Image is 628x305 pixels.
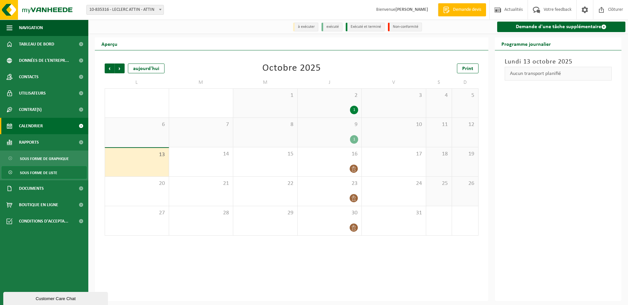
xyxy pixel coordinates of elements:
[105,77,169,88] td: L
[301,151,358,158] span: 16
[429,121,449,128] span: 11
[395,7,428,12] strong: [PERSON_NAME]
[19,197,58,213] span: Boutique en ligne
[457,63,479,73] a: Print
[451,7,483,13] span: Demande devis
[20,152,69,165] span: Sous forme de graphique
[128,63,165,73] div: aujourd'hui
[19,180,44,197] span: Documents
[301,92,358,99] span: 2
[365,121,423,128] span: 10
[455,180,475,187] span: 26
[322,23,342,31] li: exécuté
[438,3,486,16] a: Demande devis
[301,209,358,217] span: 30
[115,63,125,73] span: Suivant
[19,20,43,36] span: Navigation
[388,23,422,31] li: Non-conformité
[19,69,39,85] span: Contacts
[95,37,124,50] h2: Aperçu
[19,85,46,101] span: Utilisateurs
[362,77,426,88] td: V
[301,121,358,128] span: 9
[429,92,449,99] span: 4
[301,180,358,187] span: 23
[365,209,423,217] span: 31
[236,121,294,128] span: 8
[172,209,230,217] span: 28
[497,22,626,32] a: Demande d'une tâche supplémentaire
[293,23,318,31] li: à exécuter
[236,180,294,187] span: 22
[365,92,423,99] span: 3
[429,151,449,158] span: 18
[19,118,43,134] span: Calendrier
[108,151,166,158] span: 13
[346,23,385,31] li: Exécuté et terminé
[172,121,230,128] span: 7
[19,213,68,229] span: Conditions d'accepta...
[455,92,475,99] span: 5
[108,209,166,217] span: 27
[452,77,478,88] td: D
[20,167,57,179] span: Sous forme de liste
[19,36,54,52] span: Tableau de bord
[429,180,449,187] span: 25
[105,63,114,73] span: Précédent
[426,77,452,88] td: S
[19,52,69,69] span: Données de l'entrepr...
[3,291,109,305] iframe: chat widget
[350,135,358,144] div: 1
[86,5,164,15] span: 10-835316 - LECLERC ATTIN - ATTIN
[350,106,358,114] div: 1
[169,77,234,88] td: M
[298,77,362,88] td: J
[19,134,39,151] span: Rapports
[236,151,294,158] span: 15
[455,121,475,128] span: 12
[87,5,164,14] span: 10-835316 - LECLERC ATTIN - ATTIN
[365,180,423,187] span: 24
[505,67,612,81] div: Aucun transport planifié
[236,92,294,99] span: 1
[2,152,87,165] a: Sous forme de graphique
[172,180,230,187] span: 21
[108,121,166,128] span: 6
[495,37,557,50] h2: Programme journalier
[236,209,294,217] span: 29
[2,166,87,179] a: Sous forme de liste
[365,151,423,158] span: 17
[233,77,298,88] td: M
[462,66,473,71] span: Print
[505,57,612,67] h3: Lundi 13 octobre 2025
[172,151,230,158] span: 14
[262,63,321,73] div: Octobre 2025
[108,180,166,187] span: 20
[19,101,42,118] span: Contrat(s)
[455,151,475,158] span: 19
